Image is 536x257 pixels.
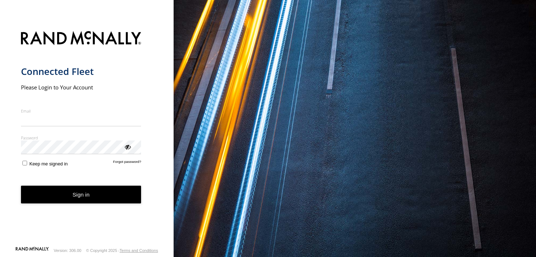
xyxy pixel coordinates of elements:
label: Email [21,108,141,114]
a: Terms and Conditions [120,248,158,253]
a: Forgot password? [113,160,141,167]
h1: Connected Fleet [21,66,141,77]
button: Sign in [21,186,141,203]
input: Keep me signed in [22,161,27,165]
form: main [21,27,153,246]
img: Rand McNally [21,30,141,48]
div: Version: 306.00 [54,248,81,253]
label: Password [21,135,141,140]
h2: Please Login to Your Account [21,84,141,91]
a: Visit our Website [16,247,49,254]
div: ViewPassword [124,143,131,150]
div: © Copyright 2025 - [86,248,158,253]
span: Keep me signed in [29,161,68,167]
